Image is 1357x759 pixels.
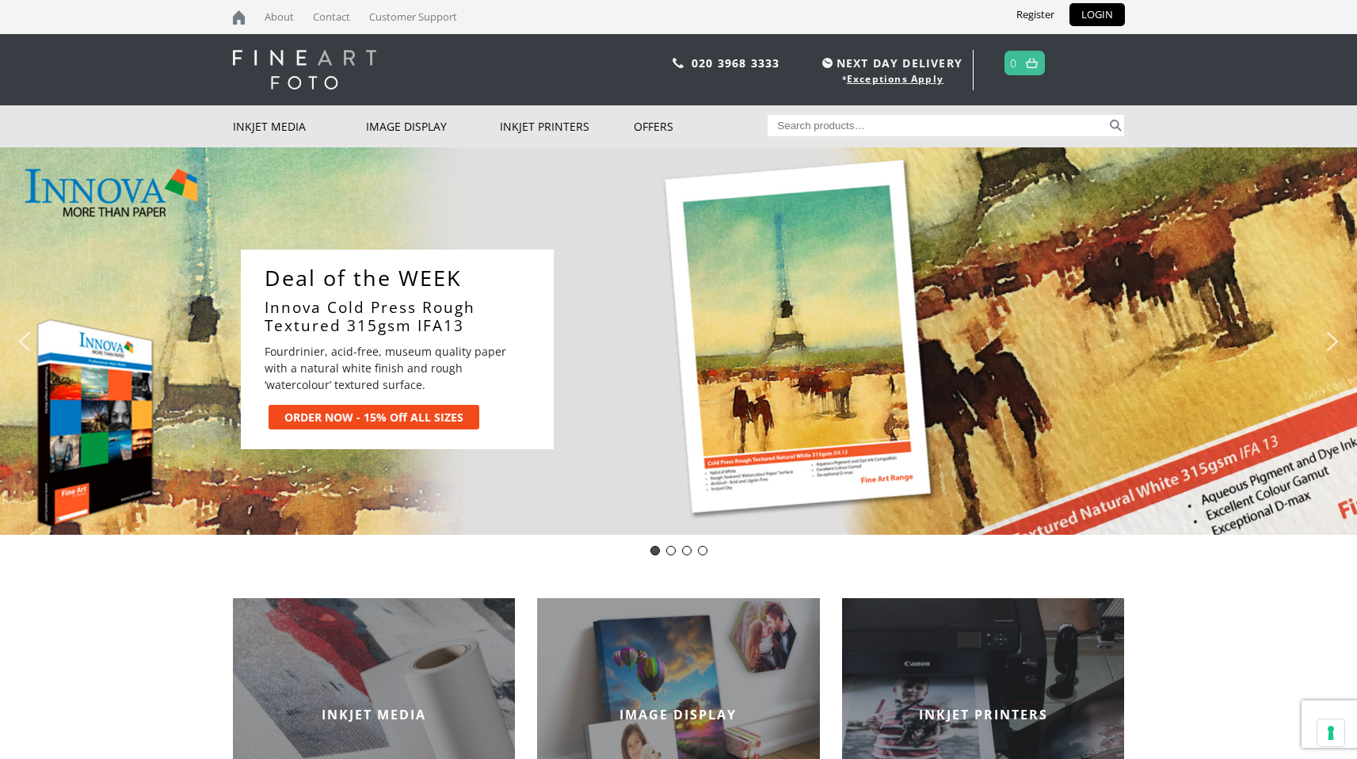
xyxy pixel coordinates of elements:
img: basket.svg [1026,58,1038,68]
h2: INKJET MEDIA [233,706,516,723]
div: pinch book [698,546,707,555]
span: NEXT DAY DELIVERY [818,54,962,72]
img: phone.svg [673,58,684,68]
a: 020 3968 3333 [692,55,780,71]
img: logo-white.svg [233,50,376,90]
div: DOTWeek- IFA13 ALL SIZES [650,546,660,555]
a: Inkjet Printers [500,105,634,147]
input: Search products… [768,115,1107,136]
img: previous arrow [12,329,37,354]
a: Deal of the WEEK [265,265,538,291]
a: Inkjet Media [233,105,367,147]
h2: INKJET PRINTERS [842,706,1125,723]
div: Deal of the WEEKInnova Cold Press Rough Textured 315gsm IFA13Fourdrinier, acid-free, museum quali... [241,250,554,449]
h2: IMAGE DISPLAY [537,706,820,723]
a: Exceptions Apply [847,72,943,86]
a: Innova Cold Press Rough Textured 315gsm IFA13 [265,299,538,335]
a: ORDER NOW - 15% Off ALL SIZES [269,405,479,429]
div: ORDER NOW - 15% Off ALL SIZES [284,409,463,425]
a: 0 [1010,51,1017,74]
div: Choose slide to display. [647,543,711,559]
p: Fourdrinier, acid-free, museum quality paper with a natural white finish and rough ‘watercolour’ ... [265,343,526,393]
a: LOGIN [1069,3,1125,26]
a: Image Display [366,105,500,147]
div: Innova-general [682,546,692,555]
button: Your consent preferences for tracking technologies [1317,719,1344,746]
div: Innova Editions IFA11 [666,546,676,555]
a: Register [1004,3,1066,26]
img: next arrow [1320,329,1345,354]
img: time.svg [822,58,833,68]
button: Search [1107,115,1125,136]
a: Offers [634,105,768,147]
